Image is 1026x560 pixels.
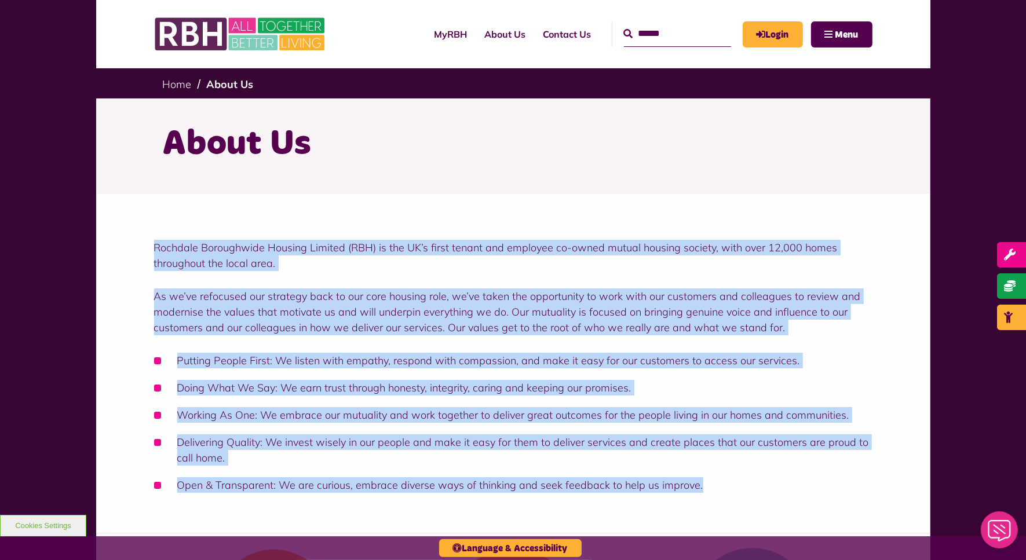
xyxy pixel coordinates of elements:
button: Language & Accessibility [439,539,582,557]
h1: About Us [163,122,864,167]
li: Doing What We Say: We earn trust through honesty, integrity, caring and keeping our promises. [154,380,872,396]
li: Working As One: We embrace our mutuality and work together to deliver great outcomes for the peop... [154,407,872,423]
a: MyRBH [743,21,803,47]
button: Navigation [811,21,872,47]
li: Open & Transparent: We are curious, embrace diverse ways of thinking and seek feedback to help us... [154,477,872,493]
a: About Us [476,19,535,50]
img: RBH [154,12,328,57]
a: About Us [207,78,254,91]
span: Menu [835,30,859,39]
li: Putting People First: We listen with empathy, respond with compassion, and make it easy for our c... [154,353,872,368]
p: As we’ve refocused our strategy back to our core housing role, we’ve taken the opportunity to wor... [154,288,872,335]
input: Search [624,21,731,46]
a: Home [163,78,192,91]
li: Delivering Quality: We invest wisely in our people and make it easy for them to deliver services ... [154,434,872,466]
iframe: Netcall Web Assistant for live chat [974,508,1026,560]
p: Rochdale Boroughwide Housing Limited (RBH) is the UK’s first tenant and employee co-owned mutual ... [154,240,872,271]
a: Contact Us [535,19,600,50]
a: MyRBH [426,19,476,50]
